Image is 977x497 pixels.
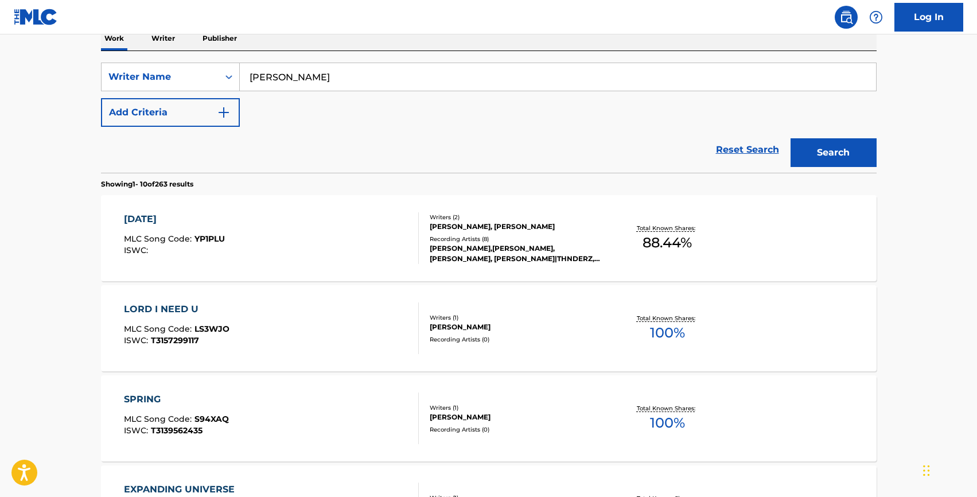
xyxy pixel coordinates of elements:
[430,243,603,264] div: [PERSON_NAME],[PERSON_NAME], [PERSON_NAME], [PERSON_NAME]|THNDERZ, [PERSON_NAME],[PERSON_NAME], T...
[124,393,229,406] div: SPRING
[430,235,603,243] div: Recording Artists ( 8 )
[894,3,963,32] a: Log In
[920,442,977,497] iframe: Chat Widget
[839,10,853,24] img: search
[199,26,240,51] p: Publisher
[101,179,193,189] p: Showing 1 - 10 of 263 results
[124,335,151,345] span: ISWC :
[151,425,203,436] span: T3139562435
[101,195,877,281] a: [DATE]MLC Song Code:YP1PLUISWC:Writers (2)[PERSON_NAME], [PERSON_NAME]Recording Artists (8)[PERSO...
[637,314,698,323] p: Total Known Shares:
[124,324,194,334] span: MLC Song Code :
[650,413,685,433] span: 100 %
[430,322,603,332] div: [PERSON_NAME]
[151,335,199,345] span: T3157299117
[101,98,240,127] button: Add Criteria
[430,412,603,422] div: [PERSON_NAME]
[430,335,603,344] div: Recording Artists ( 0 )
[791,138,877,167] button: Search
[108,70,212,84] div: Writer Name
[124,302,229,316] div: LORD I NEED U
[923,453,930,488] div: Trascina
[194,324,229,334] span: LS3WJO
[217,106,231,119] img: 9d2ae6d4665cec9f34b9.svg
[430,213,603,222] div: Writers ( 2 )
[124,483,240,496] div: EXPANDING UNIVERSE
[14,9,58,25] img: MLC Logo
[101,26,127,51] p: Work
[194,414,229,424] span: S94XAQ
[920,442,977,497] div: Widget chat
[869,10,883,24] img: help
[637,404,698,413] p: Total Known Shares:
[835,6,858,29] a: Public Search
[430,313,603,322] div: Writers ( 1 )
[148,26,178,51] p: Writer
[194,234,225,244] span: YP1PLU
[643,232,692,253] span: 88.44 %
[637,224,698,232] p: Total Known Shares:
[101,285,877,371] a: LORD I NEED UMLC Song Code:LS3WJOISWC:T3157299117Writers (1)[PERSON_NAME]Recording Artists (0)Tot...
[124,414,194,424] span: MLC Song Code :
[124,245,151,255] span: ISWC :
[430,222,603,232] div: [PERSON_NAME], [PERSON_NAME]
[124,234,194,244] span: MLC Song Code :
[124,425,151,436] span: ISWC :
[430,425,603,434] div: Recording Artists ( 0 )
[650,323,685,343] span: 100 %
[101,375,877,461] a: SPRINGMLC Song Code:S94XAQISWC:T3139562435Writers (1)[PERSON_NAME]Recording Artists (0)Total Know...
[430,403,603,412] div: Writers ( 1 )
[101,63,877,173] form: Search Form
[124,212,225,226] div: [DATE]
[710,137,785,162] a: Reset Search
[865,6,888,29] div: Help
